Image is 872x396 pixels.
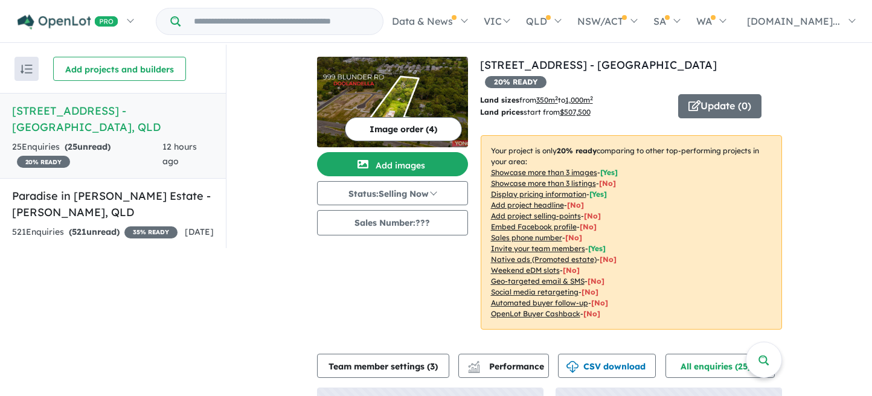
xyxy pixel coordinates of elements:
span: [No] [588,276,604,286]
span: [ No ] [567,200,584,209]
u: Weekend eDM slots [491,266,560,275]
img: 999 Blunder Road - Doolandella [317,57,468,147]
u: Showcase more than 3 listings [491,179,596,188]
span: [ No ] [565,233,582,242]
u: Geo-targeted email & SMS [491,276,585,286]
u: 1,000 m [565,95,593,104]
p: start from [480,106,669,118]
sup: 2 [590,95,593,101]
span: [ Yes ] [600,168,618,177]
span: [No] [582,287,598,296]
button: Sales Number:??? [317,210,468,235]
span: [DATE] [185,226,214,237]
strong: ( unread) [69,226,120,237]
span: [No] [600,255,617,264]
span: [DOMAIN_NAME]... [747,15,840,27]
p: Your project is only comparing to other top-performing projects in your area: - - - - - - - - - -... [481,135,782,330]
span: [No] [591,298,608,307]
button: Performance [458,354,549,378]
u: Automated buyer follow-up [491,298,588,307]
b: Land prices [480,107,524,117]
u: Native ads (Promoted estate) [491,255,597,264]
img: line-chart.svg [468,361,479,368]
span: 20 % READY [17,156,70,168]
span: 3 [430,361,435,372]
span: to [558,95,593,104]
button: Update (0) [678,94,761,118]
span: 521 [72,226,86,237]
h5: [STREET_ADDRESS] - [GEOGRAPHIC_DATA] , QLD [12,103,214,135]
span: 12 hours ago [162,141,197,167]
sup: 2 [555,95,558,101]
button: Add images [317,152,468,176]
button: Image order (4) [345,117,462,141]
button: Add projects and builders [53,57,186,81]
u: Display pricing information [491,190,586,199]
u: $ 507,500 [560,107,591,117]
button: Status:Selling Now [317,181,468,205]
p: from [480,94,669,106]
input: Try estate name, suburb, builder or developer [183,8,380,34]
span: [No] [563,266,580,275]
b: Land sizes [480,95,519,104]
u: Showcase more than 3 images [491,168,597,177]
span: [ Yes ] [588,244,606,253]
div: 25 Enquir ies [12,140,162,169]
img: download icon [566,361,579,373]
span: [ No ] [580,222,597,231]
span: [No] [583,309,600,318]
u: OpenLot Buyer Cashback [491,309,580,318]
b: 20 % ready [557,146,597,155]
button: CSV download [558,354,656,378]
img: bar-chart.svg [468,365,480,372]
button: Team member settings (3) [317,354,449,378]
span: 20 % READY [485,76,547,88]
u: Embed Facebook profile [491,222,577,231]
span: [ Yes ] [589,190,607,199]
button: All enquiries (25) [665,354,775,378]
h5: Paradise in [PERSON_NAME] Estate - [PERSON_NAME] , QLD [12,188,214,220]
u: Invite your team members [491,244,585,253]
strong: ( unread) [65,141,111,152]
u: Sales phone number [491,233,562,242]
div: 521 Enquir ies [12,225,178,240]
u: Add project selling-points [491,211,581,220]
span: 25 [68,141,77,152]
img: sort.svg [21,65,33,74]
a: [STREET_ADDRESS] - [GEOGRAPHIC_DATA] [480,58,717,72]
span: [ No ] [599,179,616,188]
span: 35 % READY [124,226,178,238]
span: Performance [470,361,544,372]
u: Add project headline [491,200,564,209]
u: 350 m [536,95,558,104]
span: [ No ] [584,211,601,220]
u: Social media retargeting [491,287,579,296]
img: Openlot PRO Logo White [18,14,118,30]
